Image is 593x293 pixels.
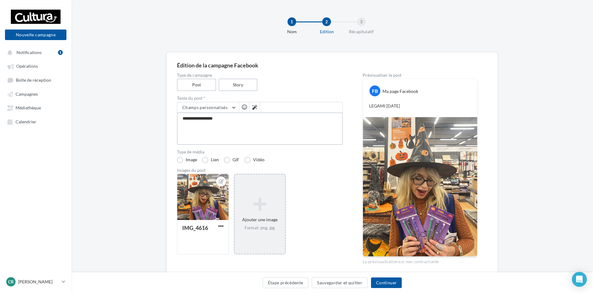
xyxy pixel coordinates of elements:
div: Récapitulatif [342,29,381,35]
a: Calendrier [4,116,68,127]
label: Lien [202,157,219,163]
label: Post [177,79,216,91]
button: Continuer [371,277,402,288]
div: Images du post [177,168,343,172]
p: [PERSON_NAME] [18,279,59,285]
label: Texte du post * [177,96,343,100]
span: Opérations [16,64,38,69]
div: 1 [58,50,63,55]
a: Médiathèque [4,102,68,113]
span: Boîte de réception [16,77,51,83]
a: Campagnes [4,88,68,99]
div: 1 [287,17,296,26]
div: Édition de la campagne Facebook [177,62,487,68]
span: CR [8,279,14,285]
a: Boîte de réception [4,74,68,86]
span: Campagnes [16,91,38,97]
p: LEGAMI [DATE] [369,103,471,109]
label: Image [177,157,197,163]
div: Nom [272,29,312,35]
span: Notifications [16,50,42,55]
label: Type de campagne [177,73,343,77]
label: Type de média [177,150,343,154]
button: Champs personnalisés [177,102,239,113]
div: 2 [322,17,331,26]
div: 3 [357,17,366,26]
div: Open Intercom Messenger [572,272,587,287]
label: Vidéo [244,157,265,163]
a: Opérations [4,60,68,71]
span: Calendrier [16,119,36,124]
div: La prévisualisation est non-contractuelle [363,257,478,265]
button: Sauvegarder et quitter [312,277,368,288]
div: FB [369,85,380,96]
button: Étape précédente [263,277,309,288]
span: Champs personnalisés [182,105,228,110]
div: IMG_4616 [182,224,208,231]
a: CR [PERSON_NAME] [5,276,66,288]
div: Edition [307,29,346,35]
button: Notifications 1 [4,47,65,58]
button: Nouvelle campagne [5,30,66,40]
span: Médiathèque [16,105,41,111]
div: Ma page Facebook [383,88,418,94]
label: Story [219,79,258,91]
label: GIF [224,157,239,163]
div: Prévisualiser le post [363,73,478,77]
